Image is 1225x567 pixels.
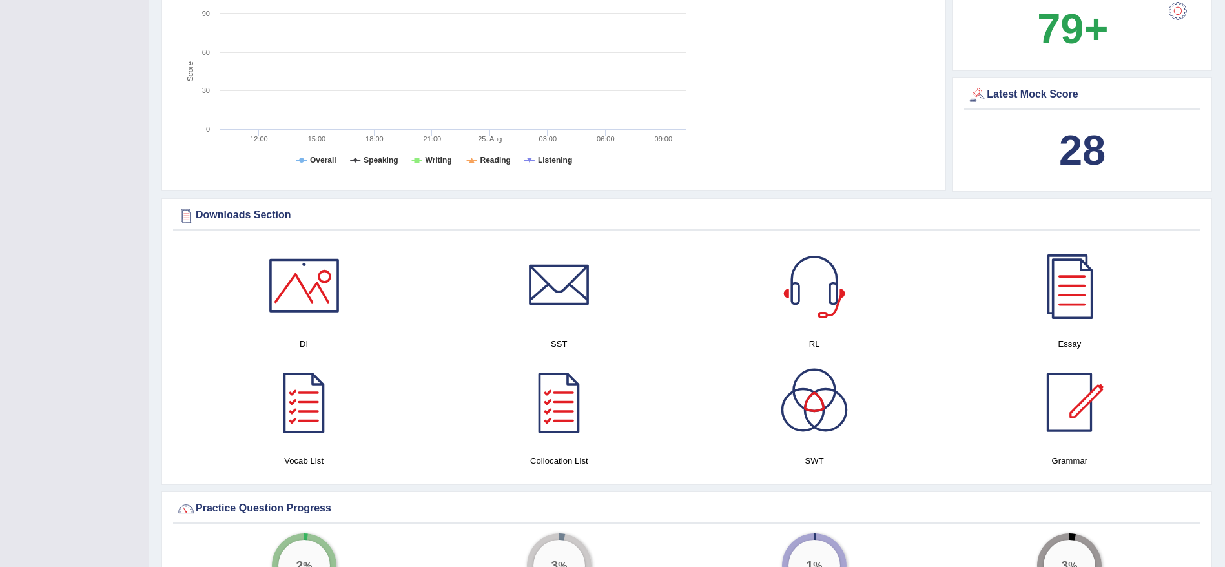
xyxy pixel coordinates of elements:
text: 12:00 [250,135,268,143]
div: Practice Question Progress [176,499,1197,519]
div: Latest Mock Score [967,85,1197,105]
tspan: 25. Aug [478,135,502,143]
text: 03:00 [539,135,557,143]
tspan: Speaking [364,156,398,165]
h4: SWT [694,454,936,468]
h4: Grammar [949,454,1191,468]
tspan: Overall [310,156,336,165]
b: 79+ [1037,5,1108,52]
h4: RL [694,337,936,351]
h4: Essay [949,337,1191,351]
text: 90 [202,10,210,17]
text: 30 [202,87,210,94]
div: Downloads Section [176,206,1197,225]
tspan: Listening [538,156,572,165]
text: 06:00 [597,135,615,143]
h4: SST [438,337,680,351]
h4: Vocab List [183,454,425,468]
text: 21:00 [424,135,442,143]
text: 18:00 [365,135,384,143]
text: 15:00 [308,135,326,143]
text: 0 [206,125,210,133]
b: 28 [1059,127,1106,174]
tspan: Score [186,61,195,82]
text: 09:00 [655,135,673,143]
h4: Collocation List [438,454,680,468]
tspan: Reading [480,156,511,165]
tspan: Writing [425,156,451,165]
text: 60 [202,48,210,56]
h4: DI [183,337,425,351]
